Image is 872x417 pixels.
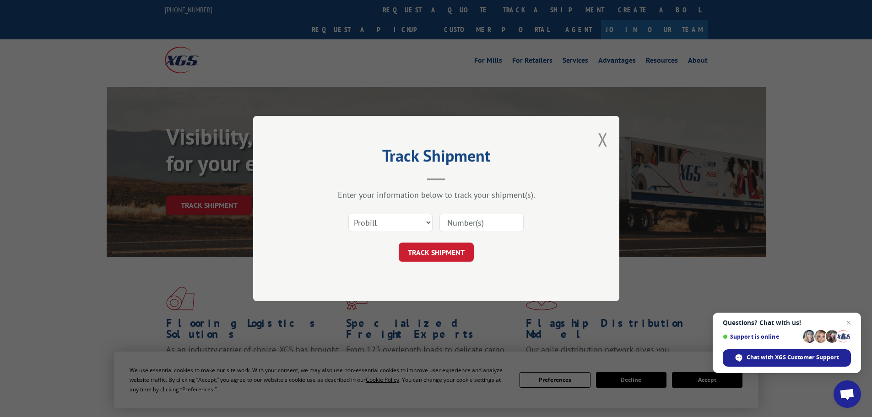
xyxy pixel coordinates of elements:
[723,333,800,340] span: Support is online
[747,353,839,362] span: Chat with XGS Customer Support
[834,380,861,408] div: Open chat
[723,349,851,367] div: Chat with XGS Customer Support
[399,243,474,262] button: TRACK SHIPMENT
[299,149,574,167] h2: Track Shipment
[598,127,608,152] button: Close modal
[439,213,524,232] input: Number(s)
[723,319,851,326] span: Questions? Chat with us!
[843,317,854,328] span: Close chat
[299,190,574,200] div: Enter your information below to track your shipment(s).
